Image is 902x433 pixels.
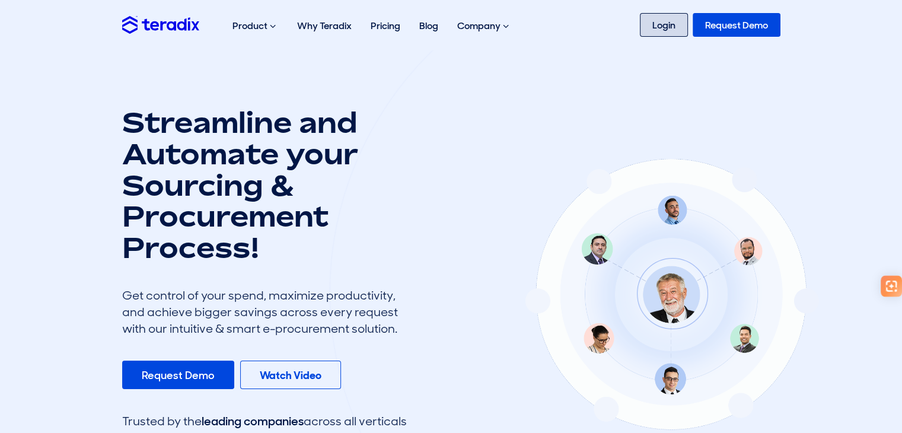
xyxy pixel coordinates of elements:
[122,107,407,263] h1: Streamline and Automate your Sourcing & Procurement Process!
[361,7,410,44] a: Pricing
[693,13,780,37] a: Request Demo
[122,16,199,33] img: Teradix logo
[122,361,234,389] a: Request Demo
[122,287,407,337] div: Get control of your spend, maximize productivity, and achieve bigger savings across every request...
[202,413,304,429] span: leading companies
[824,355,885,416] iframe: Chatbot
[223,7,288,45] div: Product
[288,7,361,44] a: Why Teradix
[260,368,321,383] b: Watch Video
[640,13,688,37] a: Login
[240,361,341,389] a: Watch Video
[448,7,521,45] div: Company
[410,7,448,44] a: Blog
[122,413,407,429] div: Trusted by the across all verticals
